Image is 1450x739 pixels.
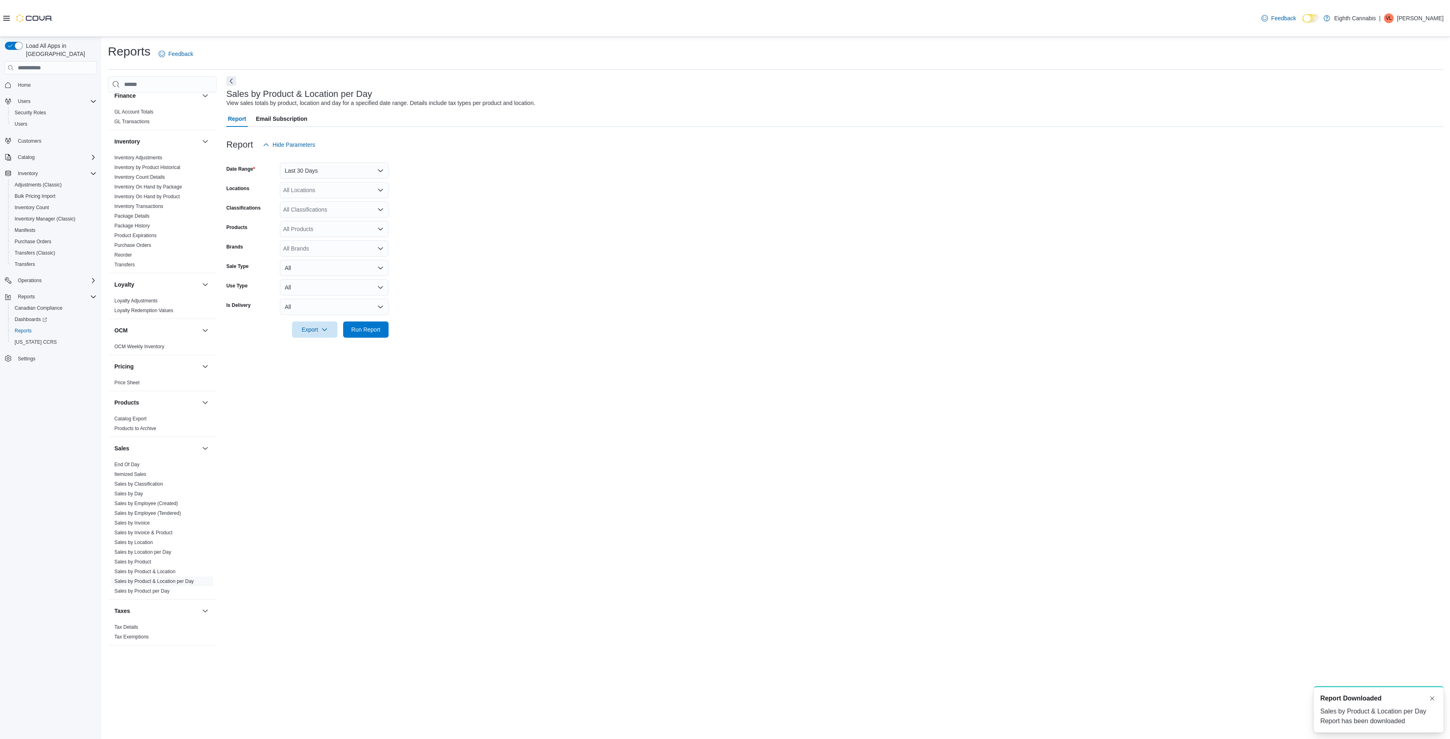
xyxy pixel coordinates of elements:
[114,213,150,219] a: Package Details
[114,578,194,585] span: Sales by Product & Location per Day
[260,137,318,153] button: Hide Parameters
[15,276,97,285] span: Operations
[114,607,130,615] h3: Taxes
[1320,707,1437,726] div: Sales by Product & Location per Day Report has been downloaded
[18,356,35,362] span: Settings
[108,414,217,437] div: Products
[15,136,45,146] a: Customers
[114,174,165,180] a: Inventory Count Details
[114,307,173,314] span: Loyalty Redemption Values
[114,362,133,371] h3: Pricing
[114,471,146,478] span: Itemized Sales
[8,225,100,236] button: Manifests
[114,634,149,640] span: Tax Exemptions
[114,559,151,565] a: Sales by Product
[168,50,193,58] span: Feedback
[1302,14,1319,23] input: Dark Mode
[114,540,153,545] a: Sales by Location
[1384,13,1394,23] div: Val Lapin
[226,76,236,86] button: Next
[226,99,535,107] div: View sales totals by product, location and day for a specified date range. Details include tax ty...
[1397,13,1444,23] p: [PERSON_NAME]
[114,425,156,432] span: Products to Archive
[200,606,210,616] button: Taxes
[377,226,384,232] button: Open list of options
[114,462,140,467] a: End Of Day
[11,180,97,190] span: Adjustments (Classic)
[114,298,158,304] span: Loyalty Adjustments
[15,292,38,302] button: Reports
[15,227,35,233] span: Manifests
[108,107,217,130] div: Finance
[114,343,164,350] span: OCM Weekly Inventory
[15,152,97,162] span: Catalog
[114,510,181,516] a: Sales by Employee (Tendered)
[15,169,97,178] span: Inventory
[8,236,100,247] button: Purchase Orders
[16,14,53,22] img: Cova
[114,109,153,115] a: GL Account Totals
[11,203,52,212] a: Inventory Count
[226,89,372,99] h3: Sales by Product & Location per Day
[114,203,163,210] span: Inventory Transactions
[280,279,389,296] button: All
[226,166,255,172] label: Date Range
[114,261,135,268] span: Transfers
[11,326,97,336] span: Reports
[114,416,146,422] a: Catalog Export
[114,520,150,526] a: Sales by Invoice
[8,302,100,314] button: Canadian Compliance
[114,308,173,313] a: Loyalty Redemption Values
[8,247,100,259] button: Transfers (Classic)
[15,96,97,106] span: Users
[1427,694,1437,703] button: Dismiss toast
[108,296,217,319] div: Loyalty
[114,491,143,497] a: Sales by Day
[11,214,97,224] span: Inventory Manager (Classic)
[108,622,217,645] div: Taxes
[200,398,210,407] button: Products
[11,108,97,118] span: Security Roles
[11,225,97,235] span: Manifests
[11,191,97,201] span: Bulk Pricing Import
[11,337,60,347] a: [US_STATE] CCRS
[114,500,178,507] span: Sales by Employee (Created)
[114,232,157,239] span: Product Expirations
[15,339,57,345] span: [US_STATE] CCRS
[226,263,249,270] label: Sale Type
[15,328,32,334] span: Reports
[377,206,384,213] button: Open list of options
[11,119,30,129] a: Users
[114,242,151,248] span: Purchase Orders
[15,316,47,323] span: Dashboards
[377,245,384,252] button: Open list of options
[114,92,136,100] h3: Finance
[15,109,46,116] span: Security Roles
[114,326,199,334] button: OCM
[15,182,62,188] span: Adjustments (Classic)
[11,191,59,201] a: Bulk Pricing Import
[15,169,41,178] button: Inventory
[15,80,97,90] span: Home
[114,529,172,536] span: Sales by Invoice & Product
[108,460,217,599] div: Sales
[18,170,38,177] span: Inventory
[200,137,210,146] button: Inventory
[18,154,34,161] span: Catalog
[226,302,251,308] label: Is Delivery
[114,137,199,146] button: Inventory
[11,337,97,347] span: Washington CCRS
[15,152,38,162] button: Catalog
[114,118,150,125] span: GL Transactions
[114,119,150,124] a: GL Transactions
[200,362,210,371] button: Pricing
[11,303,66,313] a: Canadian Compliance
[2,135,100,146] button: Customers
[292,321,337,338] button: Export
[15,80,34,90] a: Home
[114,569,176,574] a: Sales by Product & Location
[200,326,210,335] button: OCM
